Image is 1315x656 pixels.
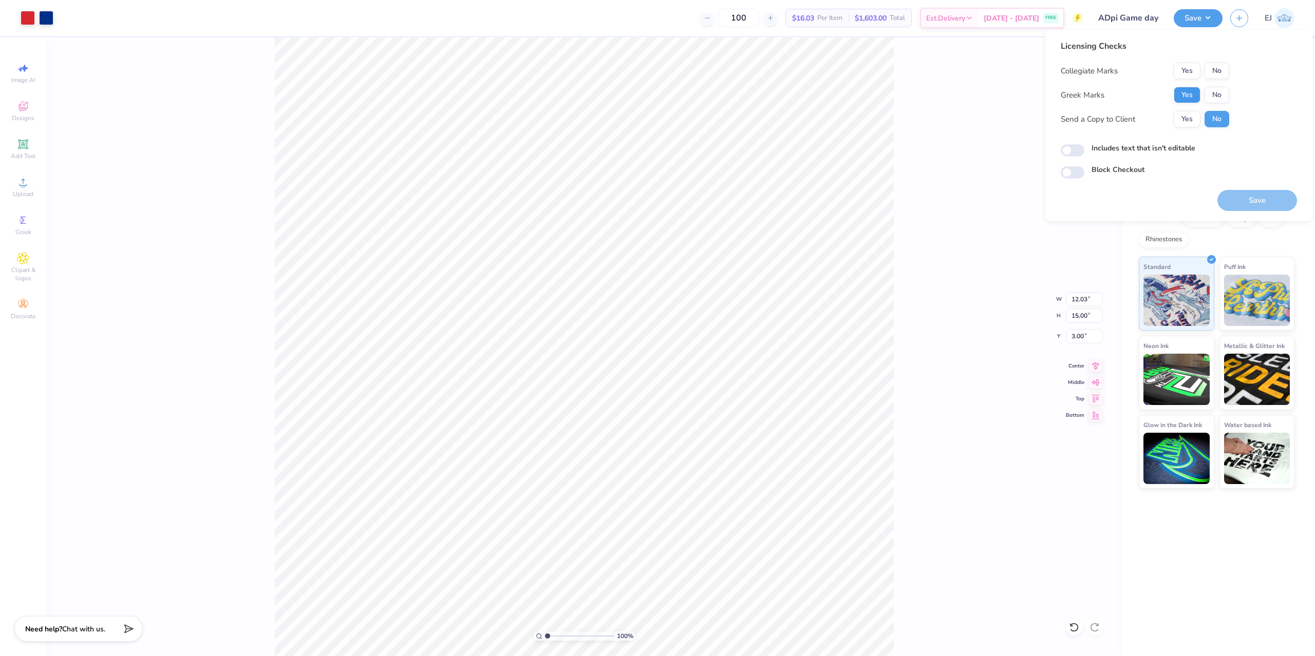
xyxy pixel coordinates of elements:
[817,13,842,24] span: Per Item
[1174,87,1200,103] button: Yes
[1143,433,1210,484] img: Glow in the Dark Ink
[1092,143,1195,153] label: Includes text that isn't editable
[719,9,759,27] input: – –
[1139,232,1189,247] div: Rhinestones
[1265,8,1294,28] a: EJ
[1143,261,1171,272] span: Standard
[1066,412,1084,419] span: Bottom
[984,13,1039,24] span: [DATE] - [DATE]
[1224,340,1285,351] span: Metallic & Glitter Ink
[1066,395,1084,402] span: Top
[1143,340,1169,351] span: Neon Ink
[11,312,35,320] span: Decorate
[1174,63,1200,79] button: Yes
[12,114,34,122] span: Designs
[1224,433,1290,484] img: Water based Ink
[617,631,633,641] span: 100 %
[1061,89,1104,101] div: Greek Marks
[855,13,887,24] span: $1,603.00
[1224,354,1290,405] img: Metallic & Glitter Ink
[1066,362,1084,370] span: Center
[25,624,62,634] strong: Need help?
[1174,9,1223,27] button: Save
[926,13,965,24] span: Est. Delivery
[792,13,814,24] span: $16.03
[15,228,31,236] span: Greek
[1143,419,1202,430] span: Glow in the Dark Ink
[890,13,905,24] span: Total
[1224,261,1246,272] span: Puff Ink
[1174,111,1200,127] button: Yes
[1143,354,1210,405] img: Neon Ink
[11,152,35,160] span: Add Text
[11,76,35,84] span: Image AI
[1205,111,1229,127] button: No
[1061,40,1229,52] div: Licensing Checks
[1061,65,1118,77] div: Collegiate Marks
[1092,164,1144,175] label: Block Checkout
[1061,113,1135,125] div: Send a Copy to Client
[1045,14,1056,22] span: FREE
[13,190,33,198] span: Upload
[1265,12,1272,24] span: EJ
[1224,419,1271,430] span: Water based Ink
[1205,87,1229,103] button: No
[62,624,105,634] span: Chat with us.
[1274,8,1294,28] img: Edgardo Jr
[1205,63,1229,79] button: No
[1091,8,1166,28] input: Untitled Design
[1224,275,1290,326] img: Puff Ink
[1066,379,1084,386] span: Middle
[1143,275,1210,326] img: Standard
[5,266,41,282] span: Clipart & logos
